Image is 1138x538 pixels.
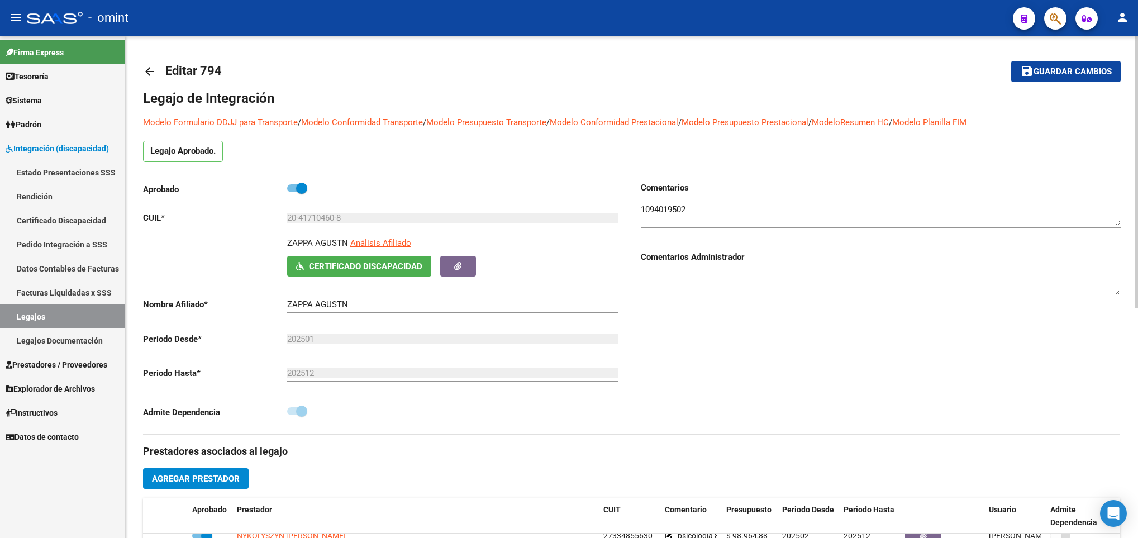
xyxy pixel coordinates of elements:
datatable-header-cell: Comentario [660,498,722,535]
p: CUIL [143,212,287,224]
mat-icon: person [1116,11,1129,24]
button: Certificado Discapacidad [287,256,431,277]
datatable-header-cell: Prestador [232,498,599,535]
p: Periodo Hasta [143,367,287,379]
datatable-header-cell: Usuario [984,498,1046,535]
span: Integración (discapacidad) [6,142,109,155]
span: Sistema [6,94,42,107]
a: Modelo Formulario DDJJ para Transporte [143,117,298,127]
mat-icon: save [1020,64,1034,78]
span: Padrón [6,118,41,131]
h3: Comentarios [641,182,1121,194]
div: Open Intercom Messenger [1100,500,1127,527]
span: Editar 794 [165,64,222,78]
mat-icon: menu [9,11,22,24]
span: Tesorería [6,70,49,83]
p: Admite Dependencia [143,406,287,418]
span: Usuario [989,505,1016,514]
datatable-header-cell: Aprobado [188,498,232,535]
a: Modelo Presupuesto Transporte [426,117,546,127]
a: Modelo Conformidad Prestacional [550,117,678,127]
datatable-header-cell: CUIT [599,498,660,535]
span: Presupuesto [726,505,772,514]
datatable-header-cell: Periodo Desde [778,498,839,535]
span: Prestador [237,505,272,514]
span: Prestadores / Proveedores [6,359,107,371]
h3: Prestadores asociados al legajo [143,444,1120,459]
button: Agregar Prestador [143,468,249,489]
span: Agregar Prestador [152,474,240,484]
p: Aprobado [143,183,287,196]
datatable-header-cell: Admite Dependencia [1046,498,1107,535]
span: CUIT [603,505,621,514]
p: Legajo Aprobado. [143,141,223,162]
a: Modelo Presupuesto Prestacional [682,117,808,127]
h3: Comentarios Administrador [641,251,1121,263]
a: Modelo Planilla FIM [892,117,966,127]
span: Firma Express [6,46,64,59]
p: Nombre Afiliado [143,298,287,311]
span: Comentario [665,505,707,514]
datatable-header-cell: Periodo Hasta [839,498,901,535]
span: - omint [88,6,128,30]
span: Guardar cambios [1034,67,1112,77]
mat-icon: arrow_back [143,65,156,78]
span: Explorador de Archivos [6,383,95,395]
span: Análisis Afiliado [350,238,411,248]
span: Admite Dependencia [1050,505,1097,527]
span: Certificado Discapacidad [309,261,422,272]
a: ModeloResumen HC [812,117,889,127]
h1: Legajo de Integración [143,89,1120,107]
p: Periodo Desde [143,333,287,345]
p: ZAPPA AGUST­N [287,237,348,249]
a: Modelo Conformidad Transporte [301,117,423,127]
span: Periodo Desde [782,505,834,514]
span: Datos de contacto [6,431,79,443]
span: Instructivos [6,407,58,419]
span: Periodo Hasta [844,505,894,514]
datatable-header-cell: Presupuesto [722,498,778,535]
button: Guardar cambios [1011,61,1121,82]
span: Aprobado [192,505,227,514]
